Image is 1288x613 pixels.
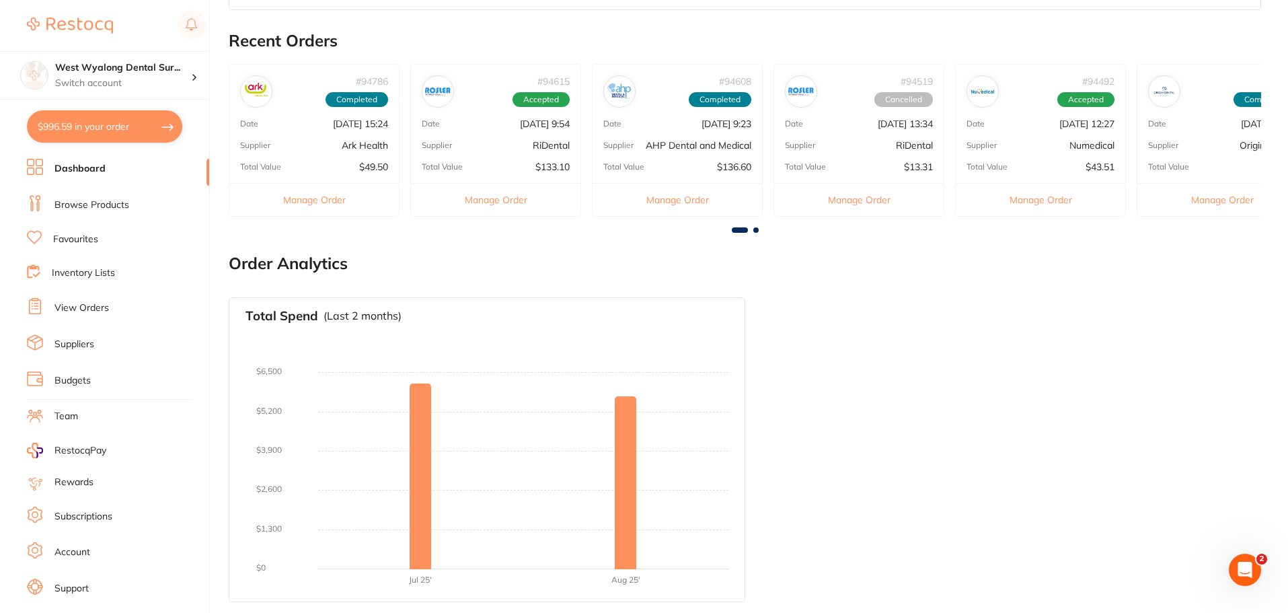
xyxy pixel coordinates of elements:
[593,183,762,216] button: Manage Order
[27,10,113,41] a: Restocq Logo
[717,161,751,172] p: $136.60
[603,119,621,129] p: Date
[970,79,995,104] img: Numedical
[55,77,191,90] p: Switch account
[54,546,90,559] a: Account
[27,17,113,34] img: Restocq Logo
[54,476,93,489] a: Rewards
[785,119,803,129] p: Date
[54,510,112,524] a: Subscriptions
[422,141,452,150] p: Supplier
[520,118,570,129] p: [DATE] 9:54
[359,161,388,172] p: $49.50
[422,119,440,129] p: Date
[54,444,106,458] span: RestocqPay
[229,32,1261,50] h2: Recent Orders
[324,310,402,322] p: (Last 2 months)
[1256,554,1267,565] span: 2
[240,141,270,150] p: Supplier
[702,118,751,129] p: [DATE] 9:23
[27,443,106,458] a: RestocqPay
[689,92,751,107] span: Completed
[342,140,388,151] p: Ark Health
[533,140,570,151] p: RiDental
[243,79,269,104] img: Ark Health
[333,118,388,129] p: [DATE] 15:24
[27,443,43,458] img: RestocqPay
[425,79,451,104] img: RiDental
[229,183,399,216] button: Manage Order
[326,92,388,107] span: Completed
[54,162,106,176] a: Dashboard
[1151,79,1177,104] img: Origin Dental
[719,76,751,87] p: # 94608
[240,119,258,129] p: Date
[54,374,91,388] a: Budgets
[1086,161,1114,172] p: $43.51
[27,110,182,143] button: $996.59 in your order
[785,141,815,150] p: Supplier
[874,92,933,107] span: Cancelled
[785,162,826,172] p: Total Value
[896,140,933,151] p: RiDental
[603,141,634,150] p: Supplier
[904,161,933,172] p: $13.31
[54,301,109,315] a: View Orders
[1148,162,1189,172] p: Total Value
[1082,76,1114,87] p: # 94492
[878,118,933,129] p: [DATE] 13:34
[356,76,388,87] p: # 94786
[422,162,463,172] p: Total Value
[956,183,1125,216] button: Manage Order
[967,162,1008,172] p: Total Value
[788,79,814,104] img: RiDental
[54,199,129,212] a: Browse Products
[21,62,48,89] img: West Wyalong Dental Surgery (DentalTown 4)
[245,309,318,324] h3: Total Spend
[229,254,1261,273] h2: Order Analytics
[54,582,89,596] a: Support
[52,266,115,280] a: Inventory Lists
[967,141,997,150] p: Supplier
[240,162,281,172] p: Total Value
[411,183,580,216] button: Manage Order
[1229,554,1261,586] iframe: Intercom live chat
[537,76,570,87] p: # 94615
[1069,140,1114,151] p: Numedical
[54,338,94,351] a: Suppliers
[1059,118,1114,129] p: [DATE] 12:27
[54,410,78,423] a: Team
[774,183,944,216] button: Manage Order
[55,61,191,75] h4: West Wyalong Dental Surgery (DentalTown 4)
[513,92,570,107] span: Accepted
[901,76,933,87] p: # 94519
[1148,141,1178,150] p: Supplier
[607,79,632,104] img: AHP Dental and Medical
[1057,92,1114,107] span: Accepted
[535,161,570,172] p: $133.10
[1148,119,1166,129] p: Date
[603,162,644,172] p: Total Value
[967,119,985,129] p: Date
[646,140,751,151] p: AHP Dental and Medical
[53,233,98,246] a: Favourites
